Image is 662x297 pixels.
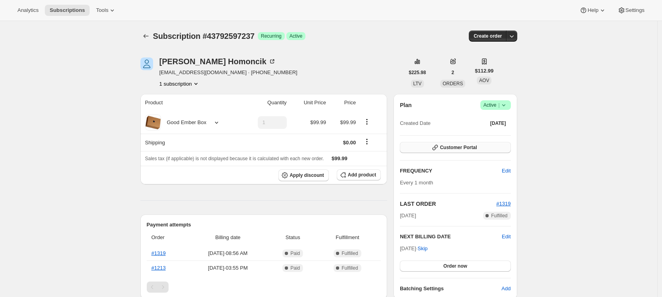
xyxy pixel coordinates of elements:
span: Customer Portal [440,144,477,151]
span: Add product [348,172,376,178]
span: [DATE] [400,212,416,220]
span: [EMAIL_ADDRESS][DOMAIN_NAME] · [PHONE_NUMBER] [159,69,297,77]
button: Customer Portal [400,142,510,153]
th: Product [140,94,240,111]
span: LTV [413,81,422,86]
button: Analytics [13,5,43,16]
button: Apply discount [278,169,329,181]
span: Create order [474,33,502,39]
span: Active [290,33,303,39]
span: Billing date [189,234,267,241]
button: Shipping actions [361,137,373,146]
span: Fulfilled [342,265,358,271]
div: Good Ember Box [161,119,207,126]
span: Subscription #43792597237 [153,32,255,40]
span: Settings [626,7,645,13]
span: [DATE] · 08:56 AM [189,249,267,257]
button: Subscriptions [140,31,152,42]
h6: Batching Settings [400,285,501,293]
button: #1319 [496,200,510,208]
span: $112.99 [475,67,493,75]
span: $99.99 [332,155,347,161]
button: Product actions [361,117,373,126]
span: $99.99 [340,119,356,125]
th: Unit Price [289,94,328,111]
span: Recurring [261,33,282,39]
span: Sales tax (if applicable) is not displayed because it is calculated with each new order. [145,156,324,161]
button: Edit [502,233,510,241]
span: Status [272,234,314,241]
button: [DATE] [485,118,511,129]
button: Add [497,282,515,295]
a: #1213 [152,265,166,271]
button: Subscriptions [45,5,90,16]
span: Paid [290,265,300,271]
span: | [498,102,499,108]
span: Fulfillment [319,234,376,241]
span: Active [484,101,508,109]
div: [PERSON_NAME] Homoncik [159,57,276,65]
th: Shipping [140,134,240,151]
button: Tools [91,5,121,16]
button: Create order [469,31,507,42]
span: Add [501,285,510,293]
span: Created Date [400,119,430,127]
span: AOV [479,78,489,83]
span: Apply discount [290,172,324,178]
button: 2 [447,67,459,78]
span: 2 [451,69,454,76]
span: Edit [502,167,510,175]
button: Add product [337,169,381,180]
h2: NEXT BILLING DATE [400,233,502,241]
span: Nikki Homoncik [140,57,153,70]
span: $225.98 [409,69,426,76]
span: $99.99 [310,119,326,125]
th: Order [147,229,187,246]
a: #1319 [496,201,510,207]
button: Settings [613,5,649,16]
button: Order now [400,261,510,272]
span: Every 1 month [400,180,433,186]
span: Tools [96,7,108,13]
h2: Plan [400,101,412,109]
h2: Payment attempts [147,221,381,229]
nav: Pagination [147,282,381,293]
button: $225.98 [404,67,431,78]
h2: LAST ORDER [400,200,496,208]
h2: FREQUENCY [400,167,502,175]
span: [DATE] · 03:55 PM [189,264,267,272]
a: #1319 [152,250,166,256]
button: Help [575,5,611,16]
span: [DATE] · [400,245,428,251]
span: [DATE] [490,120,506,126]
img: product img [145,115,161,130]
span: Subscriptions [50,7,85,13]
button: Skip [413,242,432,255]
span: Help [587,7,598,13]
span: Fulfilled [342,250,358,257]
span: Paid [290,250,300,257]
span: Skip [418,245,428,253]
span: Order now [443,263,467,269]
button: Edit [497,165,515,177]
span: Analytics [17,7,38,13]
span: ORDERS [443,81,463,86]
th: Price [328,94,358,111]
button: Product actions [159,80,200,88]
span: Fulfilled [491,213,507,219]
th: Quantity [240,94,289,111]
span: $0.00 [343,140,356,146]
